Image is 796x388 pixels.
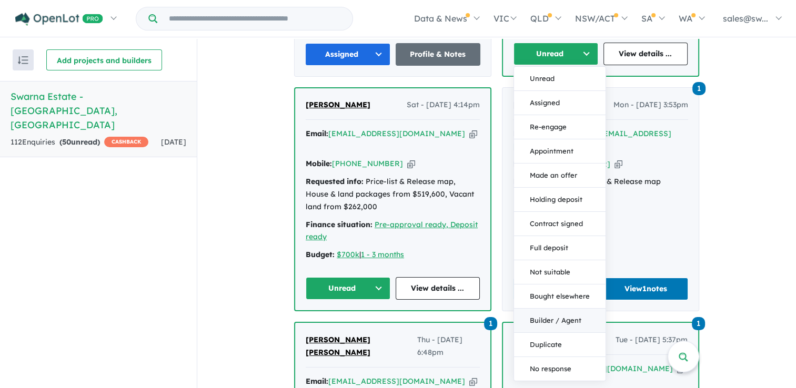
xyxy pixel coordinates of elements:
div: Unread [513,66,606,381]
button: Copy [469,376,477,387]
a: [EMAIL_ADDRESS][DOMAIN_NAME] [328,129,465,138]
strong: ( unread) [59,137,100,147]
span: [PERSON_NAME] [513,100,578,109]
span: Thu - [DATE] 6:48pm [417,334,480,359]
a: View1notes [603,278,689,300]
span: sales@sw... [723,13,768,24]
button: Builder / Agent [514,309,606,333]
button: Unread [514,67,606,91]
button: Copy [469,128,477,139]
button: Full deposit [514,236,606,260]
span: 50 [62,137,71,147]
button: Unread [306,277,390,300]
strong: Requested info: [306,177,364,186]
a: [PERSON_NAME] [306,99,370,111]
button: Assigned [514,91,606,115]
button: Re-engage [513,278,598,300]
button: Copy [407,158,415,169]
button: Re-engage [514,115,606,139]
strong: Email: [306,376,328,386]
span: Tue - [DATE] 5:37pm [616,334,688,346]
button: Add projects and builders [46,49,162,70]
div: Price-list & Release map [513,176,688,188]
img: sort.svg [18,56,28,64]
div: 112 Enquir ies [11,136,148,149]
span: [DATE] [161,137,186,147]
a: [PERSON_NAME] [513,99,578,111]
a: [PERSON_NAME] [PERSON_NAME] [306,334,417,359]
a: 1 [692,316,705,330]
div: Price-list & Release map, House & land packages from $519,600, Vacant land from $262,000 [306,176,480,213]
strong: Email: [513,129,536,138]
button: Unread [513,43,598,65]
a: [PERSON_NAME][EMAIL_ADDRESS][DOMAIN_NAME] [513,129,671,151]
strong: Requested info: [513,177,571,186]
span: 1 [692,82,706,95]
a: View details ... [603,43,688,65]
a: 1 [692,81,706,95]
strong: Mobile: [306,159,332,168]
strong: Budget: [306,250,335,259]
a: [EMAIL_ADDRESS][DOMAIN_NAME] [328,376,465,386]
button: Duplicate [514,333,606,357]
a: Pre-approval ready, Deposit ready [306,220,478,242]
span: 1 [692,317,705,330]
button: No response [514,357,606,381]
h5: Swarna Estate - [GEOGRAPHIC_DATA] , [GEOGRAPHIC_DATA] [11,89,186,132]
a: View details ... [396,277,480,300]
span: Sat - [DATE] 4:14pm [407,99,480,111]
button: Bought elsewhere [514,284,606,309]
strong: Mobile: [513,159,539,169]
a: 1 [484,316,497,330]
button: Not suitable [514,260,606,284]
button: Assigned [305,43,390,66]
span: [PERSON_NAME] [306,100,370,109]
a: [PHONE_NUMBER] [332,159,403,168]
span: 1 [484,317,497,330]
img: Openlot PRO Logo White [15,13,103,26]
a: 1 - 3 months [361,250,404,259]
strong: Email: [306,129,328,138]
button: Contract signed [514,212,606,236]
span: [PERSON_NAME] [PERSON_NAME] [306,335,370,357]
div: | [306,249,480,261]
button: Holding deposit [514,188,606,212]
span: CASHBACK [104,137,148,147]
button: Copy [614,159,622,170]
button: Made an offer [514,164,606,188]
strong: Finance situation: [306,220,372,229]
a: Profile & Notes [396,43,481,66]
input: Try estate name, suburb, builder or developer [159,7,350,30]
span: Mon - [DATE] 3:53pm [613,99,688,111]
a: $700k [337,250,359,259]
button: Appointment [514,139,606,164]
